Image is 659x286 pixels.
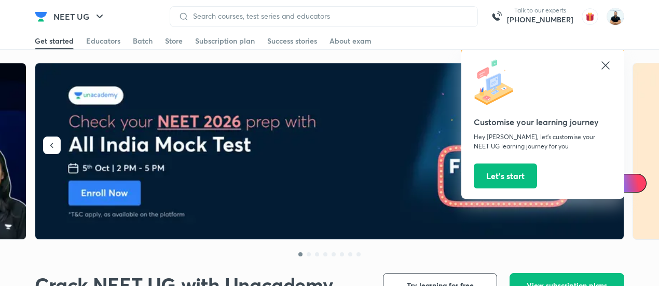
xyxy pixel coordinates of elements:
[267,33,317,49] a: Success stories
[133,36,153,46] div: Batch
[474,164,537,188] button: Let’s start
[86,36,120,46] div: Educators
[195,33,255,49] a: Subscription plan
[474,59,520,106] img: icon
[582,8,598,25] img: avatar
[195,36,255,46] div: Subscription plan
[330,36,372,46] div: About exam
[613,179,640,187] span: Ai Doubts
[607,8,624,25] img: Subhash Chandra Yadav
[486,6,507,27] img: call-us
[165,36,183,46] div: Store
[474,132,612,151] p: Hey [PERSON_NAME], let’s customise your NEET UG learning journey for you
[165,33,183,49] a: Store
[35,36,74,46] div: Get started
[189,12,469,20] input: Search courses, test series and educators
[330,33,372,49] a: About exam
[47,6,112,27] button: NEET UG
[507,15,573,25] a: [PHONE_NUMBER]
[474,116,612,128] h5: Customise your learning journey
[35,33,74,49] a: Get started
[133,33,153,49] a: Batch
[507,6,573,15] p: Talk to our experts
[35,10,47,23] img: Company Logo
[86,33,120,49] a: Educators
[267,36,317,46] div: Success stories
